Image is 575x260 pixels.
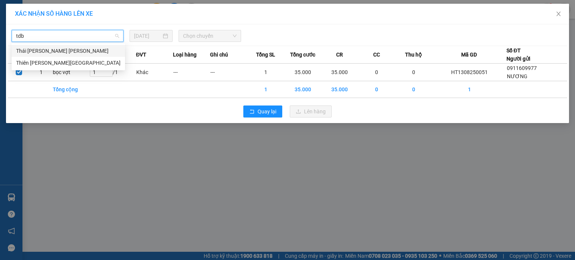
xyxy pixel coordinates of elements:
span: 0911609977 [507,65,537,71]
span: close [556,11,562,17]
button: Close [548,4,569,25]
td: 35.000 [321,81,358,98]
td: 1 [247,64,284,81]
span: NƯƠNG [507,73,527,79]
td: 0 [395,81,432,98]
span: XÁC NHẬN SỐ HÀNG LÊN XE [15,10,93,17]
div: Số ĐT Người gửi [506,46,530,63]
td: 35.000 [284,64,321,81]
span: Thu hộ [405,51,422,59]
span: Tổng cước [290,51,315,59]
td: 35.000 [284,81,321,98]
td: --- [173,64,210,81]
td: 35.000 [321,64,358,81]
div: Thái [PERSON_NAME] [PERSON_NAME] [16,47,121,55]
td: 0 [395,64,432,81]
td: 1 [432,81,506,98]
span: Mã GD [461,51,477,59]
td: Khác [136,64,173,81]
td: --- [210,64,247,81]
div: Thiên Đường Bảo Sơn - Thái Nguyên [12,57,125,69]
input: 13/08/2025 [134,32,161,40]
span: ĐVT [136,51,146,59]
td: 1 [247,81,284,98]
td: bọc vợt [52,64,89,81]
span: Tổng SL [256,51,275,59]
button: rollbackQuay lại [243,105,282,117]
div: Thiên [PERSON_NAME][GEOGRAPHIC_DATA] [16,59,121,67]
span: CR [336,51,343,59]
span: CC [373,51,380,59]
td: / 1 [89,64,136,81]
td: 1 [30,64,52,81]
span: Loại hàng [173,51,197,59]
button: uploadLên hàng [290,105,332,117]
td: Tổng cộng [52,81,89,98]
td: 0 [358,81,395,98]
span: Quay lại [258,107,276,116]
span: Chọn chuyến [183,30,237,42]
div: Thái Nguyên - Thiên Đường Bảo Sơn [12,45,125,57]
span: rollback [249,109,255,115]
td: HT1308250051 [432,64,506,81]
td: 0 [358,64,395,81]
span: Ghi chú [210,51,228,59]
